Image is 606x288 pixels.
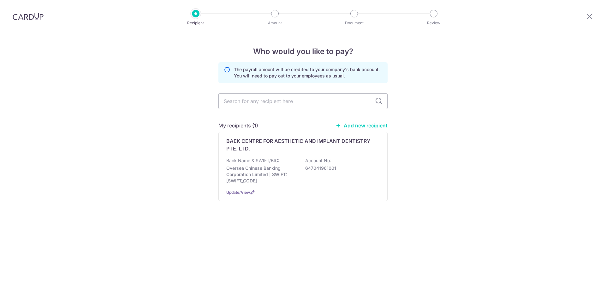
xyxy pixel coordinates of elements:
[305,157,331,164] p: Account No:
[566,269,600,285] iframe: Opens a widget where you can find more information
[172,20,219,26] p: Recipient
[336,122,388,129] a: Add new recipient
[218,122,258,129] h5: My recipients (1)
[331,20,377,26] p: Document
[234,66,382,79] p: The payroll amount will be credited to your company's bank account. You will need to pay out to y...
[226,165,297,184] p: Oversea Chinese Banking Corporation Limited | SWIFT: [SWIFT_CODE]
[226,137,372,152] p: BAEK CENTRE FOR AESTHETIC AND IMPLANT DENTISTRY PTE. LTD.
[226,157,279,164] p: Bank Name & SWIFT/BIC:
[13,13,44,20] img: CardUp
[252,20,298,26] p: Amount
[305,165,376,171] p: 647041961001
[218,46,388,57] h4: Who would you like to pay?
[218,93,388,109] input: Search for any recipient here
[226,190,250,195] a: Update/View
[410,20,457,26] p: Review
